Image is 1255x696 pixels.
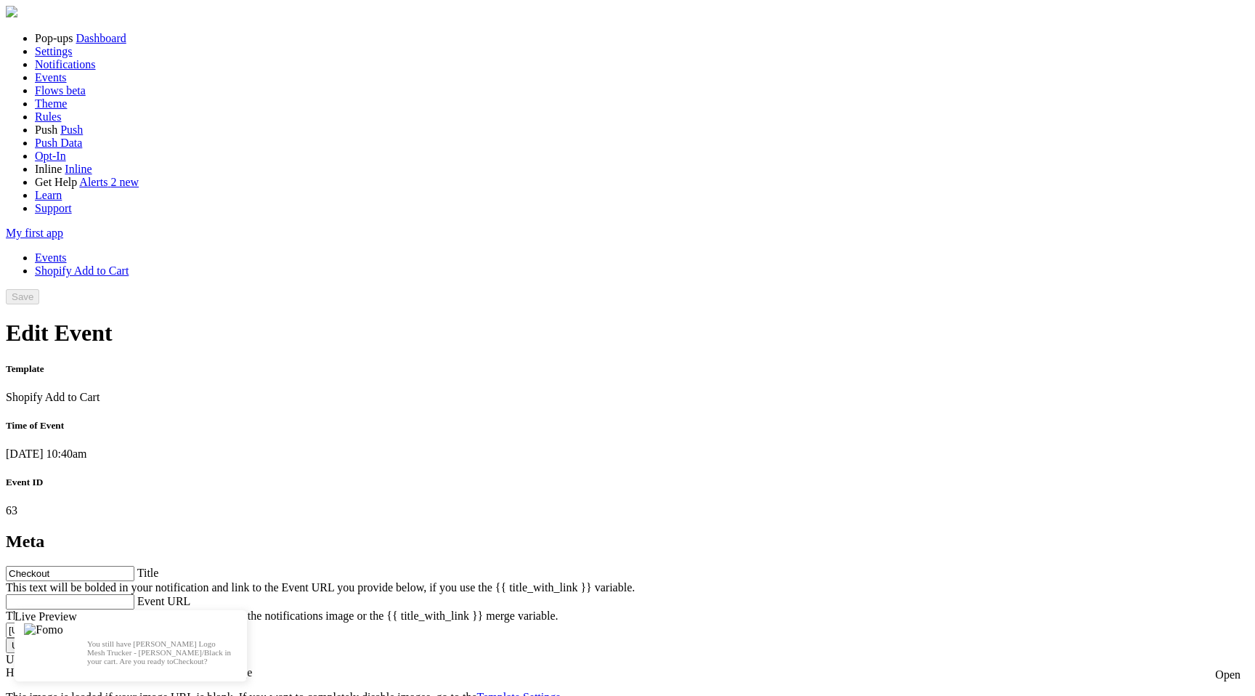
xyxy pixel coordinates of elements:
[6,532,1249,551] h2: Meta
[35,264,129,277] a: Shopify Add to Cart
[35,150,66,162] a: Opt-In
[6,477,1249,488] h5: Event ID
[6,363,1249,375] h5: Template
[24,623,62,681] img: Fomo
[79,176,139,188] a: Alerts 2 new
[6,653,1249,666] div: URL of your notification's image
[35,45,73,57] a: Settings
[35,202,72,214] a: Support
[87,639,232,665] p: You still have [PERSON_NAME] Logo Mesh Trucker - [PERSON_NAME]/Black in your cart. Are you ready ...
[76,32,126,44] a: Dashboard
[6,420,1249,432] h5: Time of Event
[65,163,92,175] a: Inline
[15,610,247,623] div: Live Preview
[35,163,62,175] span: Inline
[6,391,1249,404] p: Shopify Add to Cart
[6,289,39,304] button: Save
[35,124,57,136] span: Push
[137,567,159,579] label: Title
[35,176,77,188] span: Get Help
[35,97,67,110] a: Theme
[6,320,1249,347] h1: Edit Event
[35,84,63,97] span: Flows
[137,595,190,607] label: Event URL
[35,110,61,123] a: Rules
[1215,668,1240,681] div: Open
[6,227,63,239] a: My first app
[6,666,1249,679] div: Heads up: You are using the template's default image
[66,84,86,97] span: beta
[35,32,73,44] span: Pop-ups
[6,504,1249,517] p: 63
[110,176,139,188] span: 2 new
[60,124,83,136] a: Push
[35,71,67,84] a: Events
[35,137,82,149] a: Push Data
[6,448,1249,461] p: [DATE] 10:40am
[6,638,48,653] button: Upload
[6,581,1249,594] div: This text will be bolded in your notification and link to the Event URL you provide below, if you...
[35,189,62,201] a: Learn
[6,6,17,17] img: fomo-relay-logo-orange.svg
[6,610,1249,623] div: This is where your visitors will be sent if they click the notifications image or the {{ title_wi...
[174,657,204,665] a: Checkout
[35,251,67,264] a: Events
[35,58,96,70] a: Notifications
[79,176,107,188] span: Alerts
[35,84,86,97] a: Flows beta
